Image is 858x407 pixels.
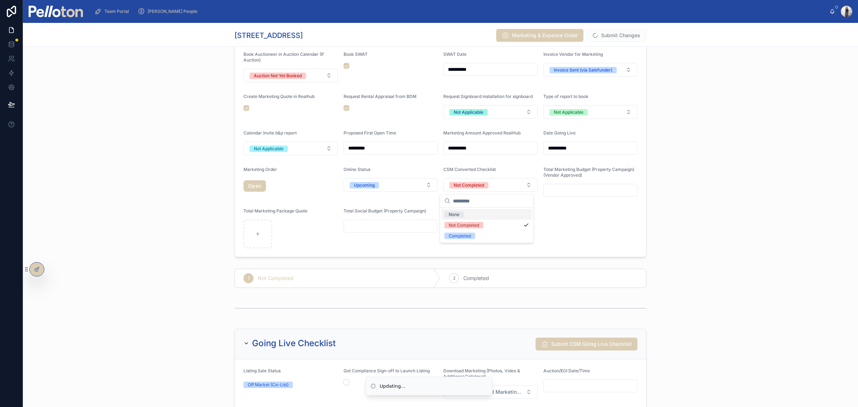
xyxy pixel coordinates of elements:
div: Upcoming [354,182,375,188]
div: Invoice Sent (via Salefunder) [554,67,612,73]
a: Open [243,180,266,192]
span: Request Signboard installation for signboard [443,94,533,99]
span: Book Auctioneer in Auction Calendar (If Auction) [243,52,324,63]
div: Auction Not Yet Booked [254,73,302,79]
div: Updating... [380,383,405,390]
div: Not Applicable [454,109,483,116]
h1: [STREET_ADDRESS] [235,30,303,40]
span: Calendar Invite b&p report [243,130,297,136]
div: None [449,211,459,218]
span: Marketing Amount Approved RealHub [443,130,521,136]
h2: Going Live Checklist [252,338,336,349]
span: CSM Converted Checklist [443,167,496,172]
span: Auction/EOI Date/Time [543,368,590,373]
span: 2 [453,275,455,281]
a: [PERSON_NAME] People [135,5,202,18]
div: Not Applicable [254,146,283,152]
span: Not Completed [258,275,294,282]
span: 1 [248,275,250,281]
span: Download Marketing (Photos, Video & Additional Collateral) [443,368,520,379]
div: Off Market (Co-List) [248,382,289,388]
button: Submit CSM Going Live Checklist [536,338,637,350]
div: scrollable content [89,4,829,19]
span: Type of report to book [543,94,588,99]
button: Select Button [243,69,338,82]
div: Not Applicable [554,109,583,116]
button: Select Button [543,105,638,119]
button: Select Button [443,105,538,119]
button: Marketing & Expense Order [496,29,583,42]
div: Suggestions [440,208,533,243]
div: Not Completed [449,222,479,229]
button: Select Button [443,178,538,192]
span: Team Portal [104,9,129,14]
span: Total Marketing Budget (Property Campaign) (Vendor Approved) [543,167,634,178]
span: Date Going Live [543,130,576,136]
div: Not Completed [454,182,484,188]
span: Marketing & Expense Order [512,32,578,39]
span: Listing Sale Status [243,368,281,373]
a: Team Portal [92,5,134,18]
span: Submit CSM Going Live Checklist [551,340,632,348]
span: Proposed First Open Time [344,130,396,136]
button: Select Button [543,63,638,77]
img: App logo [29,6,83,17]
span: Completed [463,275,489,282]
span: SWAT Date [443,52,467,57]
span: Marketing Order [243,167,277,172]
button: Select Button [243,142,338,155]
button: Select Button [344,178,438,192]
span: Book SWAT [344,52,368,57]
span: Online Status [344,167,370,172]
span: Invoice Vendor for Marketing [543,52,603,57]
span: [PERSON_NAME] People [148,9,197,14]
span: Request Rental Appraisal from BDM [344,94,416,99]
span: Create Marketing Quote in Realhub [243,94,315,99]
span: Total Social Budget (Property Campaign) [344,208,426,214]
span: Total Marketing Package Quote [243,208,307,214]
span: Got Compliance Sign-off to Launch Listing [344,368,430,373]
div: Completed [449,233,471,239]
